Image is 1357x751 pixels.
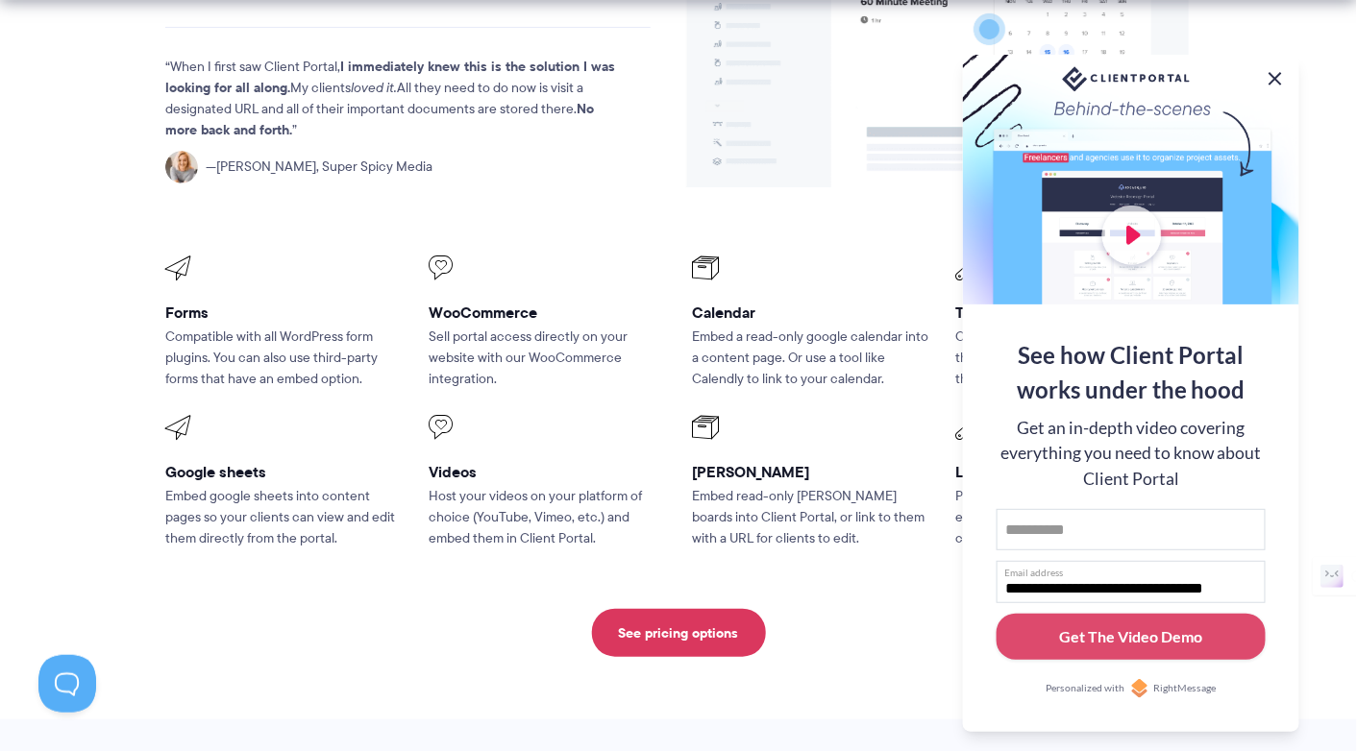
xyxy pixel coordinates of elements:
h3: Themes [955,303,1192,323]
div: Get The Video Demo [1060,625,1203,648]
h3: Google sheets [165,462,402,482]
div: See how Client Portal works under the hood [997,338,1266,407]
p: Embed google sheets into content pages so your clients can view and edit them directly from the p... [165,486,402,549]
p: Embed read-only [PERSON_NAME] boards into Client Portal, or link to them with a URL for clients t... [692,486,928,549]
p: Sell portal access directly on your website with our WooCommerce integration. [429,327,665,390]
strong: I immediately knew this is the solution I was looking for all along. [165,56,615,98]
a: Personalized withRightMessage [997,679,1266,698]
iframe: Toggle Customer Support [38,655,96,713]
div: Get an in-depth video covering everything you need to know about Client Portal [997,416,1266,492]
h3: Calendar [692,303,928,323]
p: Host your videos on your platform of choice (YouTube, Vimeo, etc.) and embed them in Client Portal. [429,486,665,549]
span: [PERSON_NAME], Super Spicy Media [206,157,432,178]
a: See pricing options [592,609,766,657]
span: RightMessage [1154,681,1217,696]
img: Personalized with RightMessage [1130,679,1149,698]
p: Client Portal works with any WordPress theme whether it’s custom built or off the shelf. [955,327,1192,390]
p: Compatible with all WordPress form plugins. You can also use third-party forms that have an embed... [165,327,402,390]
p: Embed a read-only google calendar into a content page. Or use a tool like Calendly to link to you... [692,327,928,390]
p: When I first saw Client Portal, My clients All they need to do now is visit a designated URL and ... [165,57,617,141]
em: loved it. [351,78,397,97]
button: Get The Video Demo [997,614,1266,661]
input: Email address [997,561,1266,603]
p: Put any live chat widget (Drift, Intercom, etc.) on portal pages to chat with your clients in the... [955,486,1192,549]
h3: Videos [429,462,665,482]
span: Personalized with [1046,681,1124,696]
strong: No more back and forth. [165,98,594,140]
h3: WooCommerce [429,303,665,323]
h3: Forms [165,303,402,323]
h3: Live chat [955,462,1192,482]
h3: [PERSON_NAME] [692,462,928,482]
